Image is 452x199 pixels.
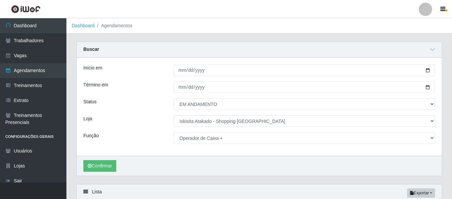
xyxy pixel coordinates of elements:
[83,81,108,88] label: Término em
[83,64,102,71] label: Início em
[72,23,95,28] a: Dashboard
[83,132,99,139] label: Função
[83,98,97,105] label: Status
[83,115,92,122] label: Loja
[174,64,435,76] input: 00/00/0000
[95,22,133,29] li: Agendamentos
[66,18,452,34] nav: breadcrumb
[83,47,99,52] strong: Buscar
[11,5,41,13] img: CoreUI Logo
[174,81,435,93] input: 00/00/0000
[83,160,116,172] button: Confirmar
[407,188,435,198] button: Exportar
